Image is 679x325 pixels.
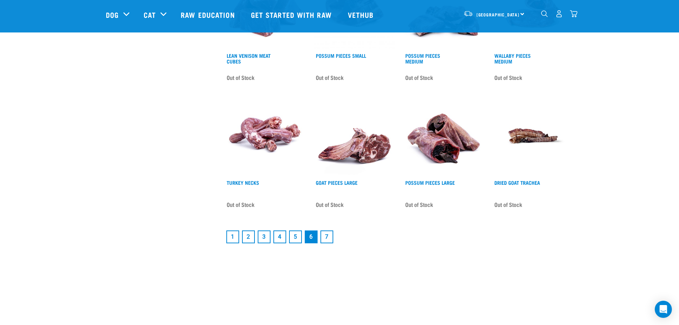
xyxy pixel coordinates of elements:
img: home-icon-1@2x.png [541,10,548,17]
img: user.png [555,10,563,17]
a: Cat [144,9,156,20]
span: Out of Stock [494,199,522,210]
a: Turkey Necks [227,181,259,184]
a: Goto page 2 [242,230,255,243]
span: Out of Stock [227,199,254,210]
a: Wallaby Pieces Medium [494,54,531,62]
span: Out of Stock [227,72,254,83]
img: van-moving.png [463,10,473,17]
span: Out of Stock [316,199,344,210]
img: home-icon@2x.png [570,10,577,17]
a: Possum Pieces Medium [405,54,440,62]
div: Open Intercom Messenger [655,301,672,318]
a: Dried Goat Trachea [494,181,540,184]
a: Goto page 3 [258,230,271,243]
a: Page 6 [305,230,318,243]
span: Out of Stock [405,72,433,83]
img: Raw Essentials Goat Trachea [493,96,573,177]
span: Out of Stock [494,72,522,83]
a: Get started with Raw [244,0,341,29]
a: Vethub [341,0,383,29]
span: [GEOGRAPHIC_DATA] [477,13,520,16]
a: Raw Education [174,0,243,29]
a: Possum Pieces Small [316,54,366,57]
a: Possum Pieces Large [405,181,455,184]
a: Goto page 5 [289,230,302,243]
span: Out of Stock [316,72,344,83]
nav: pagination [225,229,573,245]
a: Goto page 7 [320,230,333,243]
a: Goat Pieces Large [316,181,357,184]
img: 1194 Goat Pieces Large 01 [314,96,395,177]
a: Goto page 4 [273,230,286,243]
img: 1259 Turkey Necks 01 [225,96,306,177]
a: Dog [106,9,119,20]
a: Lean Venison Meat Cubes [227,54,271,62]
a: Goto page 1 [226,230,239,243]
img: 1200 Possum Pieces Large 01 [403,96,484,177]
span: Out of Stock [405,199,433,210]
